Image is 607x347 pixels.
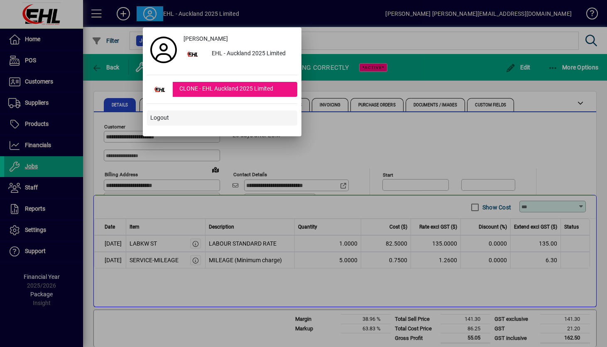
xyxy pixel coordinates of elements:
[205,47,297,62] div: EHL - Auckland 2025 Limited
[180,32,297,47] a: [PERSON_NAME]
[184,34,228,43] span: [PERSON_NAME]
[173,82,297,97] div: CLONE - EHL Auckland 2025 Limited
[147,42,180,57] a: Profile
[147,82,297,97] button: CLONE - EHL Auckland 2025 Limited
[180,47,297,62] button: EHL - Auckland 2025 Limited
[150,113,169,122] span: Logout
[147,111,297,126] button: Logout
